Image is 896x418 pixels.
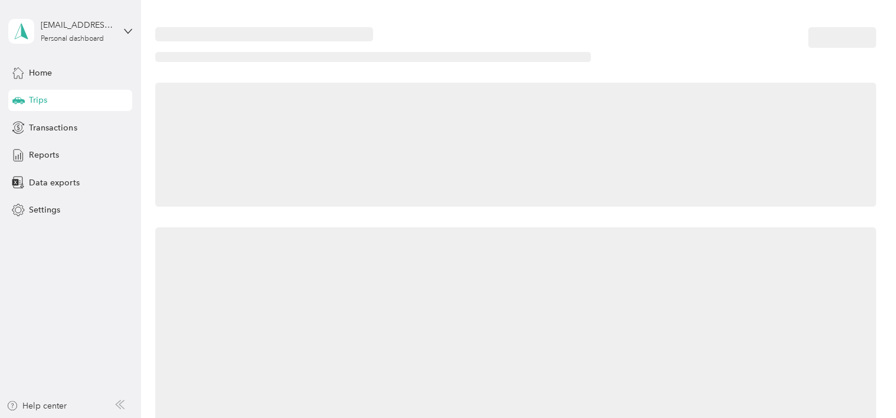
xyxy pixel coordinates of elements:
[41,35,104,43] div: Personal dashboard
[830,352,896,418] iframe: Everlance-gr Chat Button Frame
[29,149,59,161] span: Reports
[41,19,115,31] div: [EMAIL_ADDRESS][DOMAIN_NAME]
[29,67,52,79] span: Home
[6,400,67,412] button: Help center
[29,204,60,216] span: Settings
[29,94,47,106] span: Trips
[29,122,77,134] span: Transactions
[29,177,79,189] span: Data exports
